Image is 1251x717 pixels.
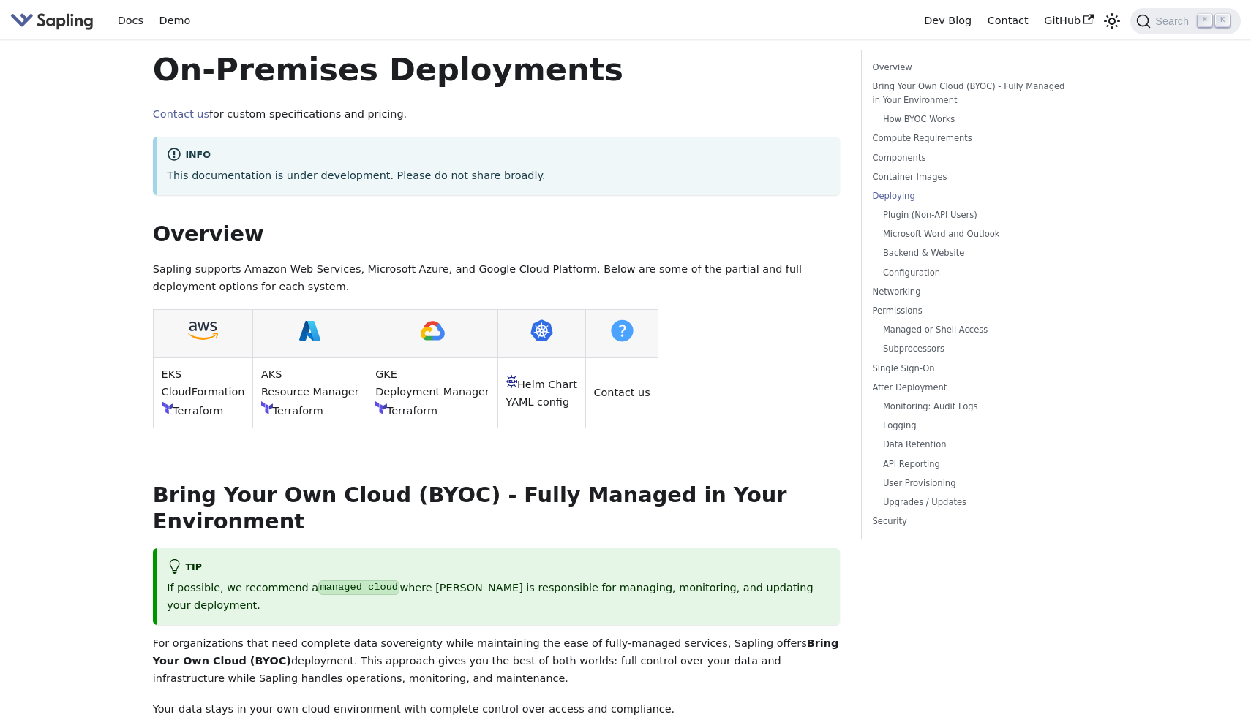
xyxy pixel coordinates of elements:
[1151,15,1198,27] span: Search
[873,381,1071,395] a: After Deployment
[883,419,1066,433] a: Logging
[110,10,151,32] a: Docs
[1130,8,1240,34] button: Search (Command+K)
[153,261,841,296] p: Sapling supports Amazon Web Services, Microsoft Azure, and Google Cloud Platform. Below are some ...
[873,515,1071,528] a: Security
[980,10,1037,32] a: Contact
[153,637,839,667] strong: Bring Your Own Cloud (BYOC)
[873,189,1071,203] a: Deploying
[873,80,1071,107] a: Bring Your Own Cloud (BYOC) - Fully Managed in Your Environment
[530,319,553,341] img: Kubernetes
[497,357,585,428] td: Helm Chart YAML config
[873,61,1071,75] a: Overview
[883,342,1066,356] a: Subprocessors
[162,401,173,414] img: Terraform
[299,321,320,341] img: Azure
[167,559,830,577] div: tip
[1036,10,1101,32] a: GitHub
[153,50,841,89] h1: On-Premises Deployments
[873,304,1071,318] a: Permissions
[883,246,1066,260] a: Backend & Website
[318,580,399,595] code: managed cloud
[153,106,841,124] p: for custom specifications and pricing.
[873,362,1071,376] a: Single Sign-On
[883,477,1066,490] a: User Provisioning
[375,401,387,414] img: Terraform
[873,132,1071,145] a: Compute Requirements
[1102,10,1123,31] button: Switch between dark and light mode (currently light mode)
[151,10,198,32] a: Demo
[253,357,367,428] td: AKS Resource Manager Terraform
[585,357,658,428] td: Contact us
[1198,14,1212,27] kbd: ⌘
[883,208,1066,222] a: Plugin (Non-API Users)
[883,438,1066,452] a: Data Retention
[883,400,1066,414] a: Monitoring: Audit Logs
[167,147,830,164] div: info
[188,322,218,340] img: AWS
[883,323,1066,337] a: Managed or Shell Access
[916,10,979,32] a: Dev Blog
[261,401,273,414] img: Terraform
[167,580,830,615] p: If possible, we recommend a where [PERSON_NAME] is responsible for managing, monitoring, and upda...
[153,221,841,248] h2: Overview
[883,227,1066,241] a: Microsoft Word and Outlook
[883,266,1066,280] a: Configuration
[883,458,1066,471] a: API Reporting
[167,167,830,185] p: This documentation is under development. Please do not share broadly.
[367,357,497,428] td: GKE Deployment Manager Terraform
[609,318,635,344] img: Kubernetes
[153,357,252,428] td: EKS CloudFormation Terraform
[10,10,94,31] img: Sapling.ai
[873,170,1071,184] a: Container Images
[873,285,1071,299] a: Networking
[883,496,1066,509] a: Upgrades / Updates
[421,321,445,341] img: GCP
[883,113,1066,126] a: How BYOC Works
[153,482,841,535] h2: Bring Your Own Cloud (BYOC) - Fully Managed in Your Environment
[153,635,841,687] p: For organizations that need complete data sovereignty while maintaining the ease of fully-managed...
[153,108,209,120] a: Contact us
[1215,14,1230,27] kbd: K
[506,375,517,388] img: Helm
[873,151,1071,165] a: Components
[10,10,99,31] a: Sapling.ai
